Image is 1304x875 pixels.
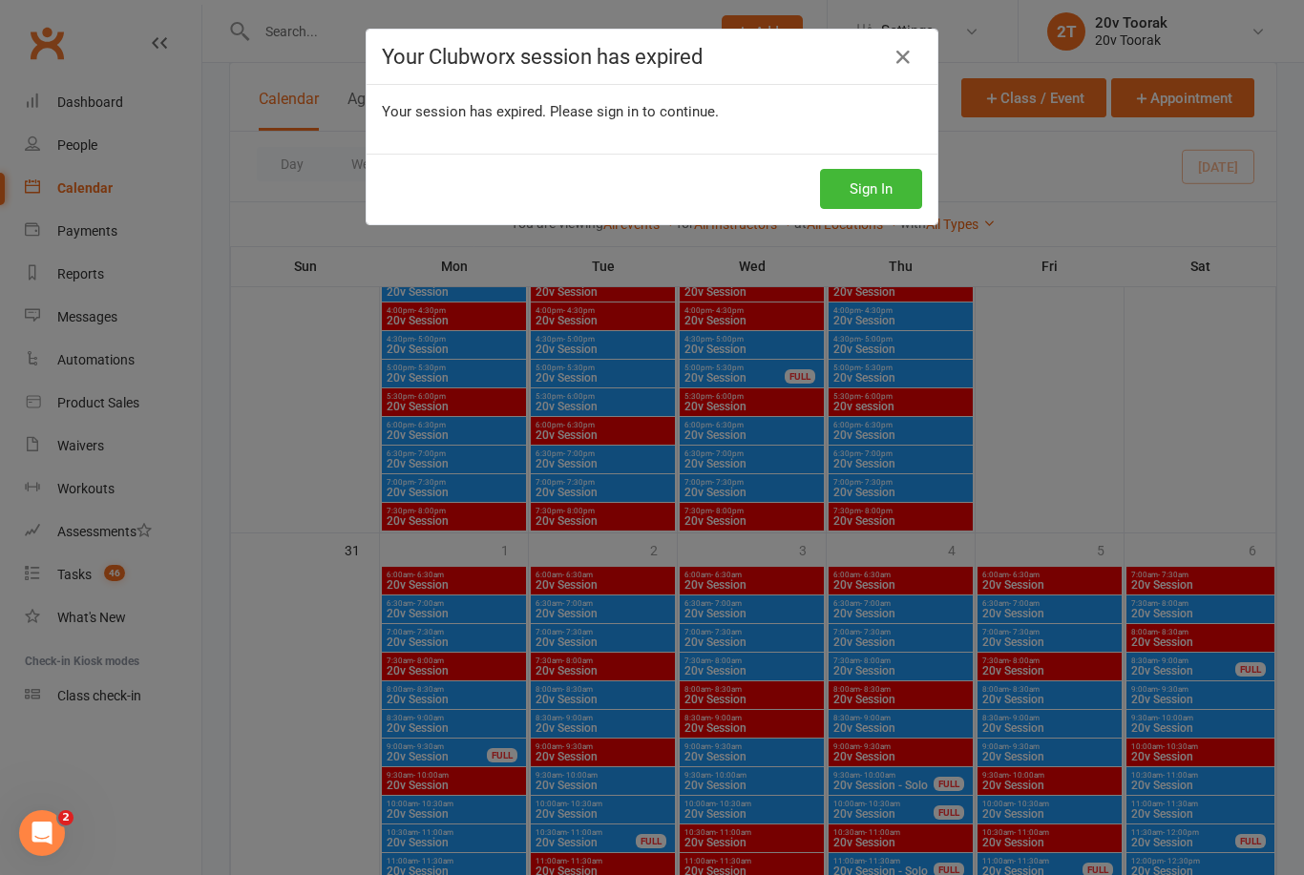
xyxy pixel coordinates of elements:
span: 2 [58,810,74,825]
h4: Your Clubworx session has expired [382,45,922,69]
iframe: Intercom live chat [19,810,65,856]
a: Close [888,42,918,73]
button: Sign In [820,169,922,209]
span: Your session has expired. Please sign in to continue. [382,103,719,120]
